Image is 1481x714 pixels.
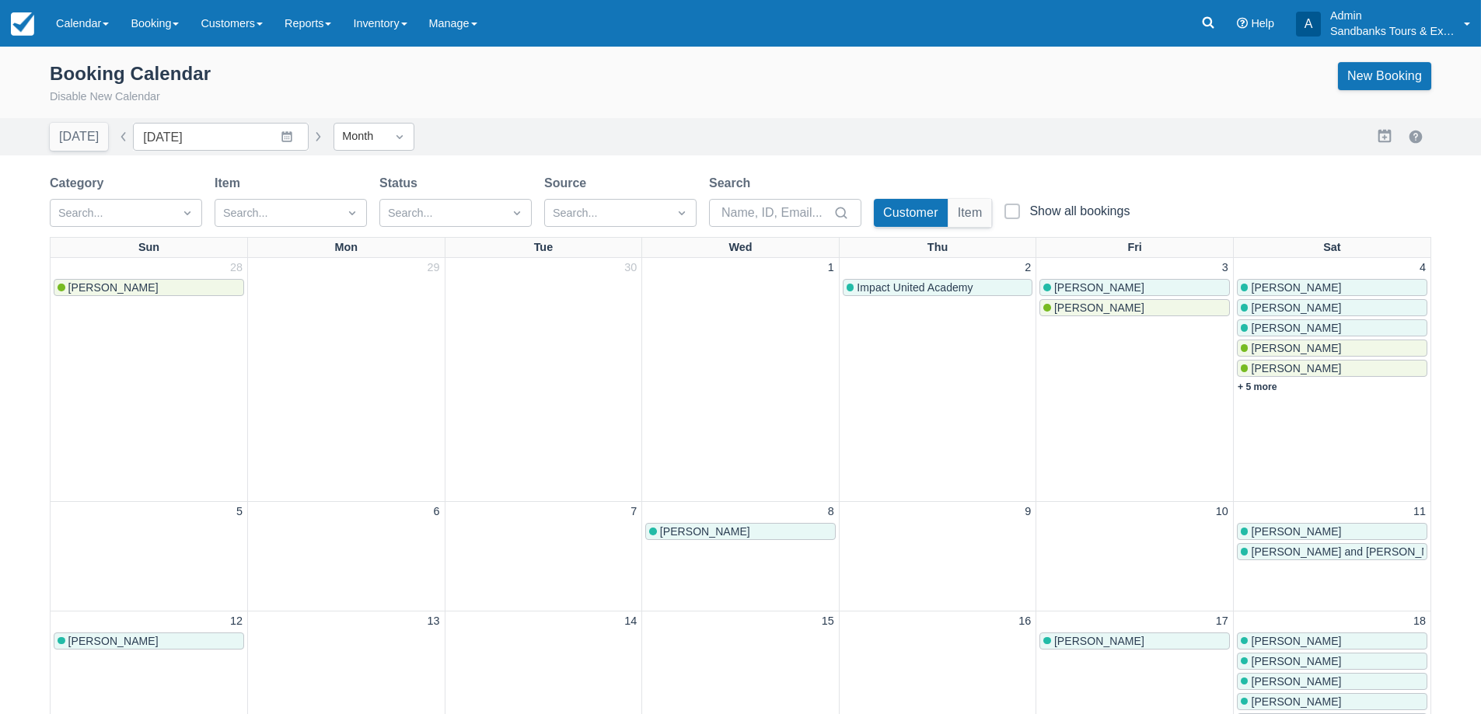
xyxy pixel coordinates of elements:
[819,613,837,630] a: 15
[1022,503,1034,521] a: 9
[1296,12,1321,37] div: A
[1237,340,1427,357] a: [PERSON_NAME]
[825,503,837,521] a: 8
[621,613,640,630] a: 14
[1039,632,1230,650] a: [PERSON_NAME]
[1330,8,1455,23] p: Admin
[1039,279,1230,296] a: [PERSON_NAME]
[1213,613,1231,630] a: 17
[68,281,159,294] span: [PERSON_NAME]
[874,199,948,227] button: Customer
[709,174,756,193] label: Search
[1416,259,1429,277] a: 4
[1251,281,1341,294] span: [PERSON_NAME]
[1237,543,1427,560] a: [PERSON_NAME] and [PERSON_NAME]
[1029,204,1130,219] div: Show all bookings
[431,503,443,521] a: 6
[948,199,992,227] button: Item
[233,503,246,521] a: 5
[1237,360,1427,377] a: [PERSON_NAME]
[1237,299,1427,316] a: [PERSON_NAME]
[621,259,640,277] a: 30
[509,205,525,221] span: Dropdown icon
[1238,381,1277,392] a: + 5 more
[825,259,837,277] a: 1
[843,279,1033,296] a: Impact United Academy
[332,238,362,258] a: Mon
[645,523,836,540] a: [PERSON_NAME]
[1022,259,1034,277] a: 2
[135,238,162,258] a: Sun
[215,174,246,193] label: Item
[1251,695,1341,708] span: [PERSON_NAME]
[1251,635,1341,647] span: [PERSON_NAME]
[1054,301,1144,314] span: [PERSON_NAME]
[1054,281,1144,294] span: [PERSON_NAME]
[344,205,360,221] span: Dropdown icon
[50,123,108,151] button: [DATE]
[721,199,830,227] input: Name, ID, Email...
[531,238,557,258] a: Tue
[857,281,973,294] span: Impact United Academy
[1251,545,1456,558] span: [PERSON_NAME] and [PERSON_NAME]
[1251,525,1341,538] span: [PERSON_NAME]
[50,174,110,193] label: Category
[50,62,211,85] div: Booking Calendar
[1213,503,1231,521] a: 10
[1251,322,1341,334] span: [PERSON_NAME]
[379,174,424,193] label: Status
[627,503,640,521] a: 7
[68,635,159,647] span: [PERSON_NAME]
[133,123,309,151] input: Date
[1330,23,1455,39] p: Sandbanks Tours & Experiences
[1251,655,1341,667] span: [PERSON_NAME]
[424,613,443,630] a: 13
[180,205,195,221] span: Dropdown icon
[1237,693,1427,710] a: [PERSON_NAME]
[227,259,246,277] a: 28
[1039,299,1230,316] a: [PERSON_NAME]
[1251,17,1274,30] span: Help
[54,632,244,650] a: [PERSON_NAME]
[1237,279,1427,296] a: [PERSON_NAME]
[1251,675,1341,688] span: [PERSON_NAME]
[660,525,750,538] span: [PERSON_NAME]
[924,238,951,258] a: Thu
[1338,62,1431,90] a: New Booking
[674,205,690,221] span: Dropdown icon
[1015,613,1034,630] a: 16
[1237,18,1248,29] i: Help
[54,279,244,296] a: [PERSON_NAME]
[424,259,443,277] a: 29
[1251,301,1341,314] span: [PERSON_NAME]
[1410,613,1429,630] a: 18
[1251,362,1341,374] span: [PERSON_NAME]
[1237,653,1427,670] a: [PERSON_NAME]
[1251,342,1341,354] span: [PERSON_NAME]
[1124,238,1144,258] a: Fri
[1237,319,1427,336] a: [PERSON_NAME]
[1237,632,1427,650] a: [PERSON_NAME]
[544,174,592,193] label: Source
[1237,673,1427,690] a: [PERSON_NAME]
[342,128,378,145] div: Month
[725,238,755,258] a: Wed
[11,12,34,36] img: checkfront-main-nav-mini-logo.png
[50,89,160,106] button: Disable New Calendar
[392,129,407,145] span: Dropdown icon
[1410,503,1429,521] a: 11
[1237,523,1427,540] a: [PERSON_NAME]
[1219,259,1231,277] a: 3
[227,613,246,630] a: 12
[1320,238,1343,258] a: Sat
[1054,635,1144,647] span: [PERSON_NAME]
